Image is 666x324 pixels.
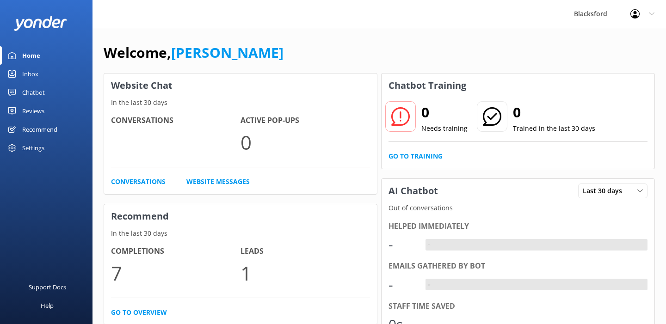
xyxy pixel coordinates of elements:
[388,220,647,232] div: Helped immediately
[171,43,284,62] a: [PERSON_NAME]
[111,115,240,127] h4: Conversations
[104,73,377,98] h3: Website Chat
[22,139,44,157] div: Settings
[104,204,377,228] h3: Recommend
[388,151,443,161] a: Go to Training
[240,115,370,127] h4: Active Pop-ups
[388,300,647,312] div: Staff time saved
[111,245,240,257] h4: Completions
[14,16,67,31] img: yonder-white-logo.png
[382,179,445,203] h3: AI Chatbot
[111,307,167,318] a: Go to overview
[22,102,44,120] div: Reviews
[240,127,370,158] p: 0
[29,278,66,296] div: Support Docs
[111,177,166,187] a: Conversations
[186,177,250,187] a: Website Messages
[388,274,416,296] div: -
[425,279,432,291] div: -
[240,245,370,257] h4: Leads
[41,296,54,315] div: Help
[240,257,370,288] p: 1
[382,203,654,213] p: Out of conversations
[513,123,595,134] p: Trained in the last 30 days
[22,46,40,65] div: Home
[425,239,432,251] div: -
[22,120,57,139] div: Recommend
[388,260,647,272] div: Emails gathered by bot
[22,83,45,102] div: Chatbot
[382,73,473,98] h3: Chatbot Training
[388,233,416,256] div: -
[104,228,377,238] p: In the last 30 days
[22,65,38,83] div: Inbox
[104,98,377,108] p: In the last 30 days
[513,101,595,123] h2: 0
[111,257,240,288] p: 7
[104,42,284,64] h1: Welcome,
[421,123,468,134] p: Needs training
[583,186,628,196] span: Last 30 days
[421,101,468,123] h2: 0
